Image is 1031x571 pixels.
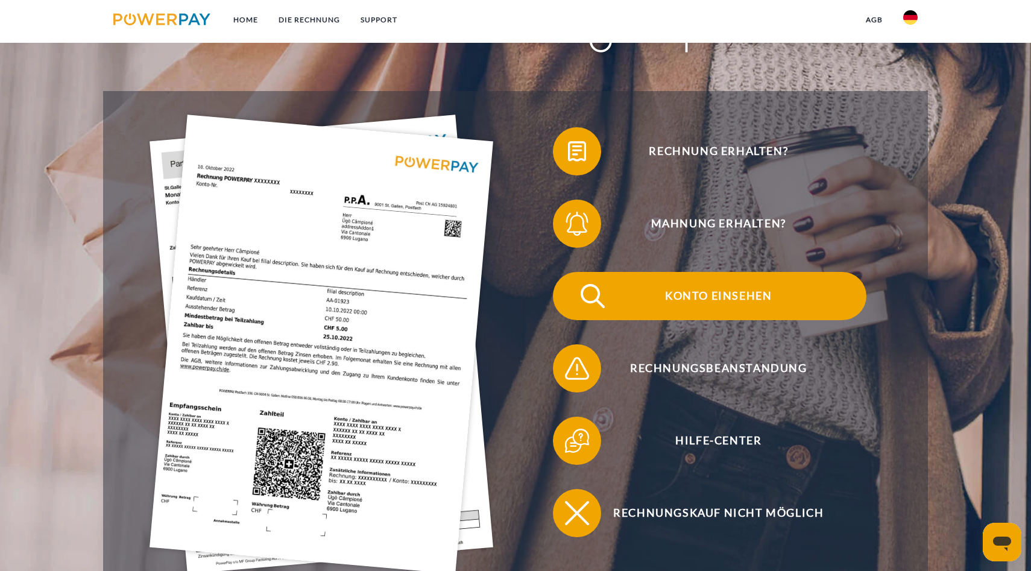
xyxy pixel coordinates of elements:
[571,344,866,393] span: Rechnungsbeanstandung
[571,272,866,320] span: Konto einsehen
[350,9,408,31] a: SUPPORT
[223,9,268,31] a: Home
[113,13,210,25] img: logo-powerpay.svg
[562,426,592,456] img: qb_help.svg
[856,9,893,31] a: agb
[571,489,866,537] span: Rechnungskauf nicht möglich
[562,498,592,528] img: qb_close.svg
[553,344,866,393] button: Rechnungsbeanstandung
[571,417,866,465] span: Hilfe-Center
[578,281,608,311] img: qb_search.svg
[553,417,866,465] button: Hilfe-Center
[562,353,592,383] img: qb_warning.svg
[903,10,918,25] img: de
[553,272,866,320] button: Konto einsehen
[553,489,866,537] button: Rechnungskauf nicht möglich
[553,200,866,248] button: Mahnung erhalten?
[562,136,592,166] img: qb_bill.svg
[268,9,350,31] a: DIE RECHNUNG
[562,209,592,239] img: qb_bell.svg
[571,127,866,175] span: Rechnung erhalten?
[553,127,866,175] button: Rechnung erhalten?
[983,523,1021,561] iframe: Schaltfläche zum Öffnen des Messaging-Fensters
[571,200,866,248] span: Mahnung erhalten?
